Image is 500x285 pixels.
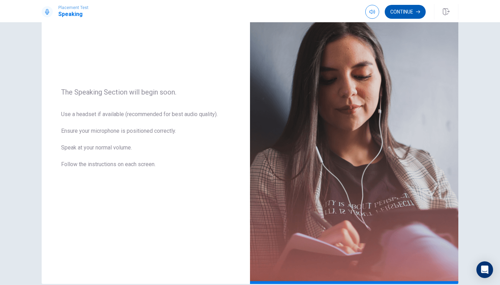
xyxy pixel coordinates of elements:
[58,10,89,18] h1: Speaking
[58,5,89,10] span: Placement Test
[385,5,426,19] button: Continue
[61,110,231,177] span: Use a headset if available (recommended for best audio quality). Ensure your microphone is positi...
[61,88,231,96] span: The Speaking Section will begin soon.
[476,261,493,278] div: Open Intercom Messenger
